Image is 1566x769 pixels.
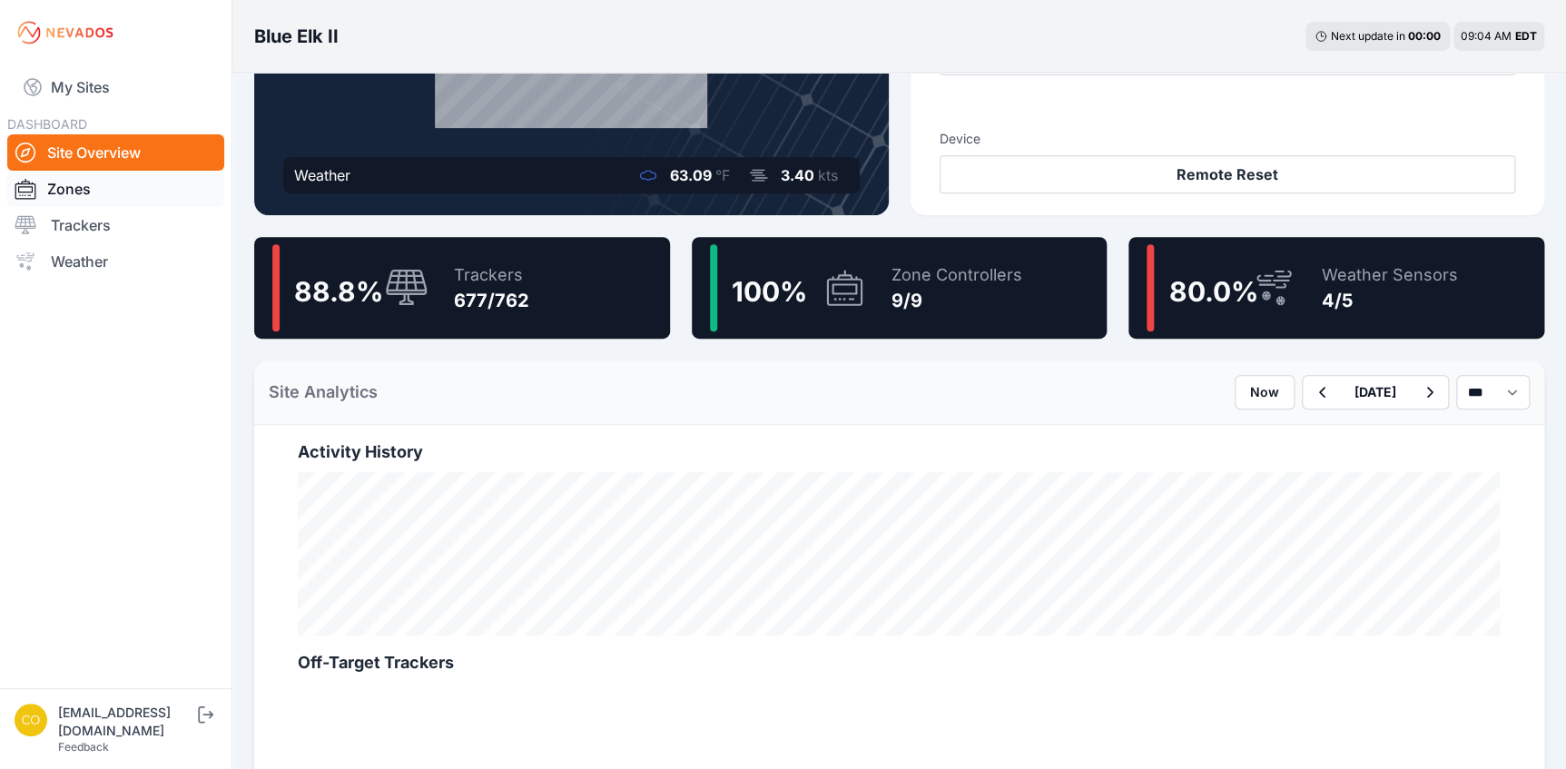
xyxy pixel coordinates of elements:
span: DASHBOARD [7,116,87,132]
button: Remote Reset [940,155,1516,193]
div: Weather [294,164,350,186]
div: 9/9 [891,288,1022,313]
h2: Activity History [298,439,1501,465]
span: 3.40 [781,166,814,184]
div: 4/5 [1321,288,1457,313]
span: 09:04 AM [1461,29,1512,43]
span: °F [715,166,730,184]
a: Zones [7,171,224,207]
div: Weather Sensors [1321,262,1457,288]
span: 88.8 % [294,275,383,308]
h2: Site Analytics [269,380,378,405]
a: My Sites [7,65,224,109]
a: Weather [7,243,224,280]
div: Trackers [454,262,529,288]
div: 677/762 [454,288,529,313]
button: Now [1235,375,1295,409]
a: Trackers [7,207,224,243]
span: Next update in [1331,29,1405,43]
a: 80.0%Weather Sensors4/5 [1128,237,1544,339]
h3: Device [940,130,1516,148]
div: Zone Controllers [891,262,1022,288]
a: 100%Zone Controllers9/9 [692,237,1108,339]
span: 100 % [732,275,807,308]
img: controlroomoperator@invenergy.com [15,704,47,736]
a: 88.8%Trackers677/762 [254,237,670,339]
span: 80.0 % [1168,275,1257,308]
img: Nevados [15,18,116,47]
span: 63.09 [670,166,712,184]
div: [EMAIL_ADDRESS][DOMAIN_NAME] [58,704,194,740]
span: kts [818,166,838,184]
a: Site Overview [7,134,224,171]
span: EDT [1515,29,1537,43]
nav: Breadcrumb [254,13,339,60]
button: [DATE] [1340,376,1411,409]
h2: Off-Target Trackers [298,650,1501,675]
h3: Blue Elk II [254,24,339,49]
a: Feedback [58,740,109,754]
div: 00 : 00 [1408,29,1441,44]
